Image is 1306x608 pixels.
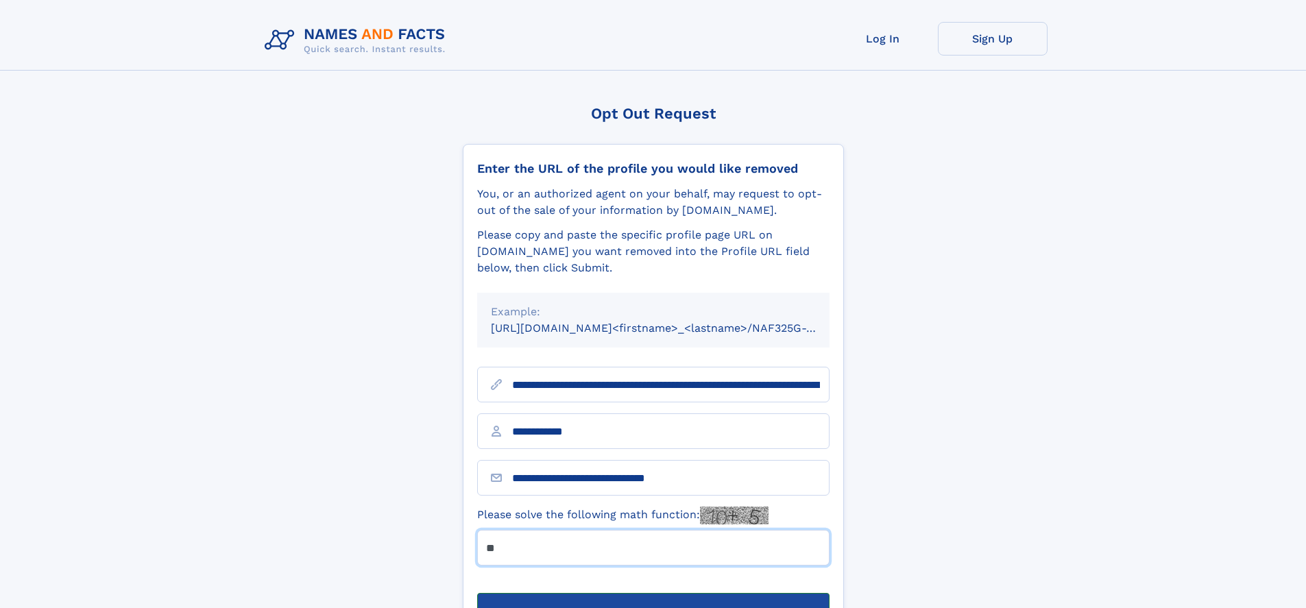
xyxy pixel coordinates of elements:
[259,22,457,59] img: Logo Names and Facts
[463,105,844,122] div: Opt Out Request
[938,22,1048,56] a: Sign Up
[491,304,816,320] div: Example:
[477,161,830,176] div: Enter the URL of the profile you would like removed
[828,22,938,56] a: Log In
[477,507,769,524] label: Please solve the following math function:
[477,227,830,276] div: Please copy and paste the specific profile page URL on [DOMAIN_NAME] you want removed into the Pr...
[491,321,856,335] small: [URL][DOMAIN_NAME]<firstname>_<lastname>/NAF325G-xxxxxxxx
[477,186,830,219] div: You, or an authorized agent on your behalf, may request to opt-out of the sale of your informatio...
